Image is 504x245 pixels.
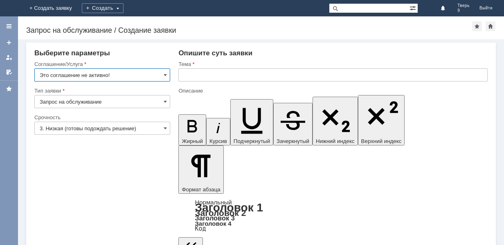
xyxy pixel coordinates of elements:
[195,201,263,214] a: Заголовок 1
[277,138,309,144] span: Зачеркнутый
[234,138,270,144] span: Подчеркнутый
[195,199,232,206] a: Нормальный
[34,115,169,120] div: Срочность
[313,97,358,145] button: Нижний индекс
[486,21,495,31] div: Сделать домашней страницей
[316,138,355,144] span: Нижний индекс
[178,114,206,145] button: Жирный
[273,103,313,145] button: Зачеркнутый
[34,49,110,57] span: Выберите параметры
[457,8,470,13] span: 9
[26,26,472,34] div: Запрос на обслуживание / Создание заявки
[2,36,16,49] a: Создать заявку
[182,186,220,193] span: Формат абзаца
[178,49,252,57] span: Опишите суть заявки
[195,220,231,227] a: Заголовок 4
[2,66,16,79] a: Мои согласования
[195,214,234,222] a: Заголовок 3
[178,61,486,67] div: Тема
[182,138,203,144] span: Жирный
[34,61,169,67] div: Соглашение/Услуга
[209,138,227,144] span: Курсив
[195,208,246,218] a: Заголовок 2
[358,95,405,145] button: Верхний индекс
[34,88,169,93] div: Тип заявки
[2,51,16,64] a: Мои заявки
[206,118,230,145] button: Курсив
[361,138,402,144] span: Верхний индекс
[178,88,486,93] div: Описание
[409,4,418,11] span: Расширенный поиск
[230,99,273,145] button: Подчеркнутый
[178,200,488,231] div: Формат абзаца
[457,3,470,8] span: Тверь
[178,145,223,194] button: Формат абзаца
[472,21,482,31] div: Добавить в избранное
[82,3,124,13] div: Создать
[195,225,206,232] a: Код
